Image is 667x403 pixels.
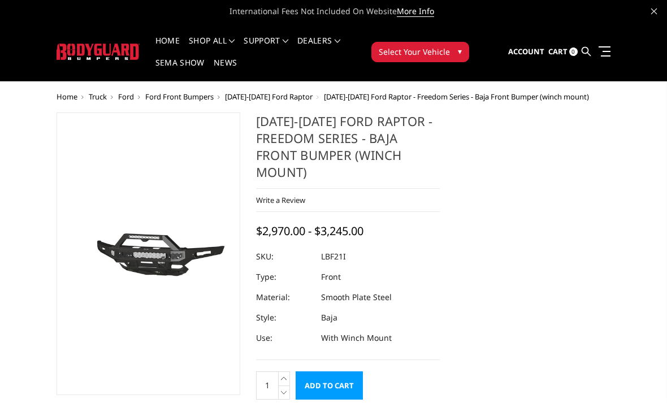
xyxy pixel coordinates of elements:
dd: Baja [321,307,337,328]
input: Add to Cart [296,371,363,400]
span: Select Your Vehicle [379,46,450,58]
a: Ford Front Bumpers [145,92,214,102]
a: Truck [89,92,107,102]
a: Dealers [297,37,340,59]
a: Write a Review [256,195,305,205]
a: SEMA Show [155,59,205,81]
dd: LBF21I [321,246,346,267]
a: Home [57,92,77,102]
span: [DATE]-[DATE] Ford Raptor - Freedom Series - Baja Front Bumper (winch mount) [324,92,589,102]
span: ▾ [458,45,462,57]
a: Home [155,37,180,59]
dd: Smooth Plate Steel [321,287,392,307]
a: Support [244,37,288,59]
button: Select Your Vehicle [371,42,469,62]
dd: With Winch Mount [321,328,392,348]
dt: Style: [256,307,313,328]
img: 2021-2025 Ford Raptor - Freedom Series - Baja Front Bumper (winch mount) [60,213,237,295]
a: Account [508,37,544,67]
span: Cart [548,46,568,57]
h1: [DATE]-[DATE] Ford Raptor - Freedom Series - Baja Front Bumper (winch mount) [256,112,440,189]
a: shop all [189,37,235,59]
a: Cart 0 [548,37,578,67]
a: More Info [397,6,434,17]
dt: Material: [256,287,313,307]
dt: SKU: [256,246,313,267]
dt: Use: [256,328,313,348]
a: Ford [118,92,134,102]
img: BODYGUARD BUMPERS [57,44,140,60]
dd: Front [321,267,341,287]
a: [DATE]-[DATE] Ford Raptor [225,92,313,102]
span: Account [508,46,544,57]
dt: Type: [256,267,313,287]
a: News [214,59,237,81]
span: 0 [569,47,578,56]
span: $2,970.00 - $3,245.00 [256,223,363,239]
a: 2021-2025 Ford Raptor - Freedom Series - Baja Front Bumper (winch mount) [57,112,240,395]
